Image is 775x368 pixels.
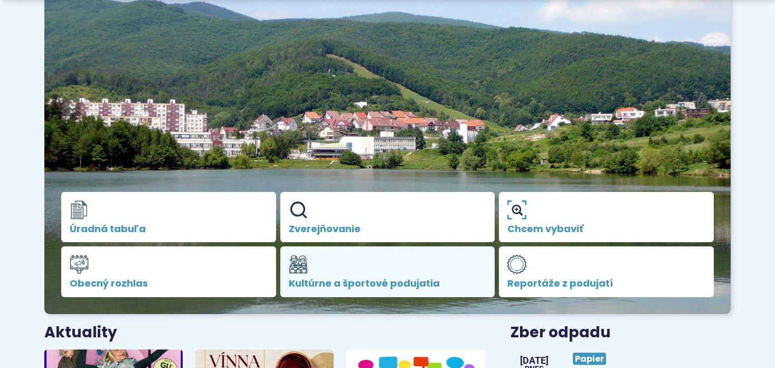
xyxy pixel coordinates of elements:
[289,224,487,234] span: Zverejňovanie
[61,192,276,243] a: Úradná tabuľa
[280,246,495,297] a: Kultúrne a športové podujatia
[520,356,549,365] span: [DATE]
[507,278,705,289] span: Reportáže z podujatí
[499,192,714,243] a: Chcem vybaviť
[289,278,487,289] span: Kultúrne a športové podujatia
[44,325,117,341] h3: Aktuality
[70,224,268,234] span: Úradná tabuľa
[573,353,606,365] span: Papier
[511,325,731,341] h3: Zber odpadu
[507,224,705,234] span: Chcem vybaviť
[499,246,714,297] a: Reportáže z podujatí
[70,278,268,289] span: Obecný rozhlas
[280,192,495,243] a: Zverejňovanie
[61,246,276,297] a: Obecný rozhlas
